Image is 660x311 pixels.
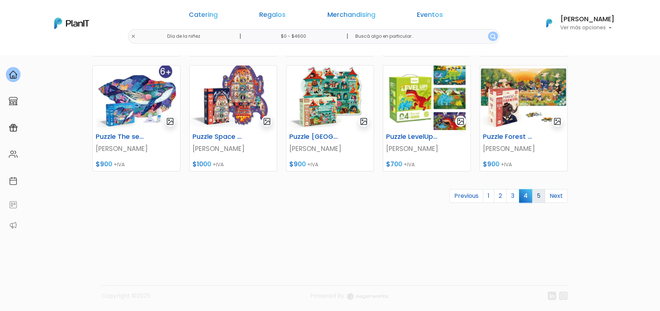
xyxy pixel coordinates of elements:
[537,14,615,33] button: PlanIt Logo [PERSON_NAME] Ver más opciones
[506,189,519,203] a: 3
[189,65,277,171] a: gallery-light Puzzle Space Rocket [PERSON_NAME] $1000 +IVA
[101,292,150,306] p: Copyright ©2025
[192,160,211,169] span: $1000
[289,144,371,153] p: [PERSON_NAME]
[548,292,556,300] img: linkedin-cc7d2dbb1a16aff8e18f147ffe980d30ddd5d9e01409788280e63c91fc390ff4.svg
[559,292,568,300] img: instagram-7ba2a2629254302ec2a9470e65da5de918c9f3c9a63008f8abed3140a32961bf.svg
[9,70,18,79] img: home-e721727adea9d79c4d83392d1f703f7f8bce08238fde08b1acbfd93340b81755.svg
[519,189,532,203] span: 4
[38,7,106,21] div: ¿Necesitás ayuda?
[286,65,374,171] a: gallery-light Puzzle [GEOGRAPHIC_DATA] [PERSON_NAME] $900 +IVA
[289,160,306,169] span: $900
[478,133,539,141] h6: Puzzle Forest [DATE]
[494,189,507,203] a: 2
[480,65,568,171] a: gallery-light Puzzle Forest [DATE] [PERSON_NAME] $900 +IVA
[545,189,568,203] a: Next
[450,189,483,203] a: Previous
[188,133,248,141] h6: Puzzle Space Rocket
[382,133,442,141] h6: Puzzle LevelUp 4
[213,161,224,168] span: +IVA
[483,160,499,169] span: $900
[483,189,494,203] a: 1
[54,18,89,29] img: PlanIt Logo
[532,189,545,203] a: 5
[190,66,277,130] img: thumb_image__64_.png
[310,292,388,306] a: Powered By
[9,177,18,185] img: calendar-87d922413cdce8b2cf7b7f5f62616a5cf9e4887200fb71536465627b3292af00.svg
[307,161,318,168] span: +IVA
[259,12,286,21] a: Regalos
[310,292,344,300] span: translation missing: es.layouts.footer.powered_by
[541,15,557,31] img: PlanIt Logo
[553,117,562,126] img: gallery-light
[560,16,615,23] h6: [PERSON_NAME]
[192,144,274,153] p: [PERSON_NAME]
[239,32,241,41] p: |
[383,66,470,130] img: thumb_image__67_.png
[490,34,496,39] img: search_button-432b6d5273f82d61273b3651a40e1bd1b912527efae98b1b7a1b2c0702e16a8d.svg
[9,150,18,159] img: people-662611757002400ad9ed0e3c099ab2801c6687ba6c219adb57efc949bc21e19d.svg
[286,66,374,130] img: thumb_image__66_.png
[383,65,471,171] a: gallery-light Puzzle LevelUp 4 [PERSON_NAME] $700 +IVA
[92,65,180,171] a: gallery-light Puzzle The sea in a seashell [PERSON_NAME] $900 +IVA
[501,161,512,168] span: +IVA
[9,123,18,132] img: campaigns-02234683943229c281be62815700db0a1741e53638e28bf9629b52c665b00959.svg
[360,117,368,126] img: gallery-light
[346,32,348,41] p: |
[96,144,177,153] p: [PERSON_NAME]
[386,160,402,169] span: $700
[9,97,18,105] img: marketplace-4ceaa7011d94191e9ded77b95e3339b90024bf715f7c57f8cf31f2d8c509eaba.svg
[347,293,388,300] img: logo_eagerworks-044938b0bf012b96b195e05891a56339191180c2d98ce7df62ca656130a436fa.svg
[131,34,136,39] img: close-6986928ebcb1d6c9903e3b54e860dbc4d054630f23adef3a32610726dff6a82b.svg
[417,12,443,21] a: Eventos
[9,221,18,230] img: partners-52edf745621dab592f3b2c58e3bca9d71375a7ef29c3b500c9f145b62cc070d4.svg
[166,117,175,126] img: gallery-light
[285,133,345,141] h6: Puzzle [GEOGRAPHIC_DATA]
[483,144,564,153] p: [PERSON_NAME]
[96,160,112,169] span: $900
[93,66,180,130] img: thumb_image__62_.png
[327,12,375,21] a: Merchandising
[263,117,271,126] img: gallery-light
[404,161,415,168] span: +IVA
[189,12,218,21] a: Catering
[480,66,567,130] img: thumb_image__68_.png
[9,200,18,209] img: feedback-78b5a0c8f98aac82b08bfc38622c3050aee476f2c9584af64705fc4e61158814.svg
[456,117,465,126] img: gallery-light
[560,25,615,30] p: Ver más opciones
[91,133,151,141] h6: Puzzle The sea in a seashell
[349,29,499,44] input: Buscá algo en particular..
[114,161,125,168] span: +IVA
[386,144,467,153] p: [PERSON_NAME]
